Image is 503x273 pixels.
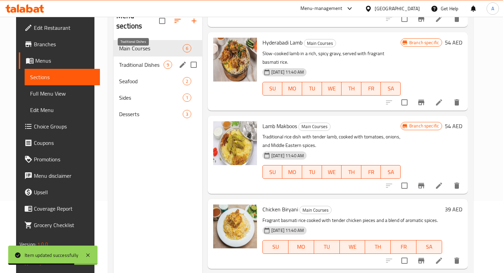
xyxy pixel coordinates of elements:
img: Chicken Biryani [213,204,257,248]
span: Sides [119,94,183,102]
span: Menu disclaimer [34,172,94,180]
button: TH [341,82,361,96]
span: 2 [183,78,191,85]
button: SA [381,82,401,96]
img: Hyderabadi Lamb [213,38,257,82]
a: Menus [19,52,100,69]
a: Upsell [19,184,100,200]
span: TU [305,84,319,94]
span: Branch specific [407,39,442,46]
a: Branches [19,36,100,52]
span: Main Courses [119,44,183,52]
span: Coupons [34,139,94,147]
span: Select to update [397,12,412,26]
span: MO [285,84,299,94]
button: MO [288,240,314,254]
button: SA [381,165,401,179]
button: WE [322,82,342,96]
span: SU [266,84,280,94]
button: TH [341,165,361,179]
span: SA [384,167,398,177]
span: FR [364,167,378,177]
span: Version: [20,240,36,249]
button: delete [449,177,465,194]
a: Promotions [19,151,100,167]
a: Edit menu item [435,257,443,265]
span: SU [266,242,286,252]
button: Branch-specific-item [413,11,429,27]
span: Choice Groups [34,122,94,131]
span: TU [317,242,337,252]
button: MO [282,82,302,96]
span: WE [325,84,339,94]
span: Sections [30,73,94,81]
div: Item updated successfully [25,251,78,259]
span: Main Courses [304,39,336,47]
img: Lamb Makboos [213,121,257,165]
span: Lamb Makboos [262,121,297,131]
span: Grocery Checklist [34,221,94,229]
a: Edit menu item [435,98,443,107]
span: Branches [34,40,94,48]
span: TH [368,242,388,252]
span: Edit Restaurant [34,24,94,32]
a: Sections [25,69,100,85]
h6: 39 AED [445,204,462,214]
span: [DATE] 11:40 AM [269,227,307,234]
div: Main Courses [298,123,331,131]
span: 1.0.0 [37,240,48,249]
span: A [491,5,494,12]
span: Chicken Biryani [262,204,298,214]
button: SU [262,82,282,96]
span: Select all sections [155,14,169,28]
a: Menu disclaimer [19,167,100,184]
span: Seafood [119,77,183,85]
a: Coverage Report [19,200,100,217]
span: Main Courses [299,123,330,131]
span: Branch specific [407,123,442,129]
div: Sides1 [114,89,202,106]
div: Main Courses6 [114,40,202,57]
button: FR [391,240,416,254]
button: delete [449,94,465,111]
button: Add section [186,13,202,29]
a: Edit Restaurant [19,20,100,36]
span: 3 [183,111,191,117]
a: Edit menu item [435,182,443,190]
span: 1 [183,95,191,101]
div: items [183,77,191,85]
button: SU [262,240,288,254]
a: Coupons [19,135,100,151]
div: Menu-management [300,4,343,13]
span: SA [419,242,439,252]
div: Desserts3 [114,106,202,122]
span: Hyderabadi Lamb [262,37,302,48]
div: items [183,44,191,52]
button: FR [361,82,381,96]
span: MO [285,167,299,177]
span: TH [344,84,359,94]
div: Traditional Dishes9edit [114,57,202,73]
h2: Menu sections [116,11,159,31]
button: FR [361,165,381,179]
span: [DATE] 11:40 AM [269,69,307,75]
p: Fragrant basmati rice cooked with tender chicken pieces and a blend of aromatic spices. [262,216,442,225]
span: Traditional Dishes [119,61,164,69]
div: items [183,110,191,118]
span: TH [344,167,359,177]
a: Choice Groups [19,118,100,135]
button: WE [340,240,365,254]
span: Select to update [397,178,412,193]
div: Main Courses [299,206,332,214]
span: Desserts [119,110,183,118]
div: Seafood2 [114,73,202,89]
span: MO [291,242,311,252]
h6: 54 AED [445,38,462,47]
nav: Menu sections [114,37,202,125]
span: Edit Menu [30,106,94,114]
button: TU [314,240,340,254]
span: 6 [183,45,191,52]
